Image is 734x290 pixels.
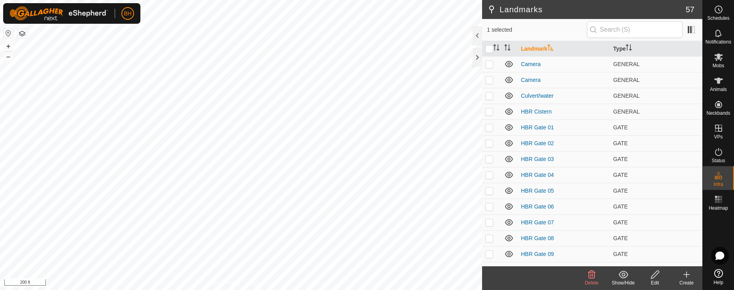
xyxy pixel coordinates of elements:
span: Delete [585,280,599,286]
span: Mobs [713,63,724,68]
a: HBR Cistern [521,108,552,115]
button: – [4,52,13,61]
a: HBR Gate 06 [521,203,554,210]
h2: Landmarks [487,5,686,14]
a: HBR Gate 02 [521,140,554,146]
th: Type [610,41,702,57]
a: Help [703,266,734,288]
a: Camera [521,77,541,83]
a: HBR Gate 07 [521,219,554,226]
span: Neckbands [706,111,730,116]
span: GENERAL [613,93,640,99]
a: Privacy Policy [210,280,240,287]
p-sorticon: Activate to sort [493,45,499,52]
span: VPs [714,135,723,139]
span: GENERAL [613,108,640,115]
span: GATE [613,219,628,226]
span: GATE [613,172,628,178]
img: Gallagher Logo [9,6,108,21]
span: GATE [613,140,628,146]
p-sorticon: Activate to sort [504,45,511,52]
input: Search (S) [587,21,683,38]
div: Show/Hide [607,279,639,286]
span: Animals [710,87,727,92]
p-sorticon: Activate to sort [626,45,632,52]
span: GATE [613,251,628,257]
button: + [4,42,13,51]
a: HBR Gate 03 [521,156,554,162]
button: Reset Map [4,28,13,38]
span: GATE [613,203,628,210]
span: GATE [613,124,628,131]
a: Culvert/water [521,93,553,99]
span: 57 [686,4,694,15]
a: HBR Gate 04 [521,172,554,178]
a: HBR Gate 05 [521,188,554,194]
span: 1 selected [487,26,586,34]
a: HBR Gate 01 [521,124,554,131]
span: Status [711,158,725,163]
p-sorticon: Activate to sort [547,45,554,52]
span: Notifications [706,40,731,44]
div: Edit [639,279,671,286]
span: BH [124,9,131,18]
span: Help [713,280,723,285]
a: Camera [521,61,541,67]
a: HBR Gate 09 [521,251,554,257]
span: GENERAL [613,61,640,67]
span: GATE [613,235,628,241]
span: GENERAL [613,77,640,83]
button: Map Layers [17,29,27,38]
div: Create [671,279,702,286]
span: Schedules [707,16,729,21]
th: Landmark [518,41,610,57]
a: HBR Gate 08 [521,235,554,241]
a: Contact Us [249,280,272,287]
span: Heatmap [709,206,728,210]
span: GATE [613,188,628,194]
span: GATE [613,156,628,162]
span: Infra [713,182,723,187]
